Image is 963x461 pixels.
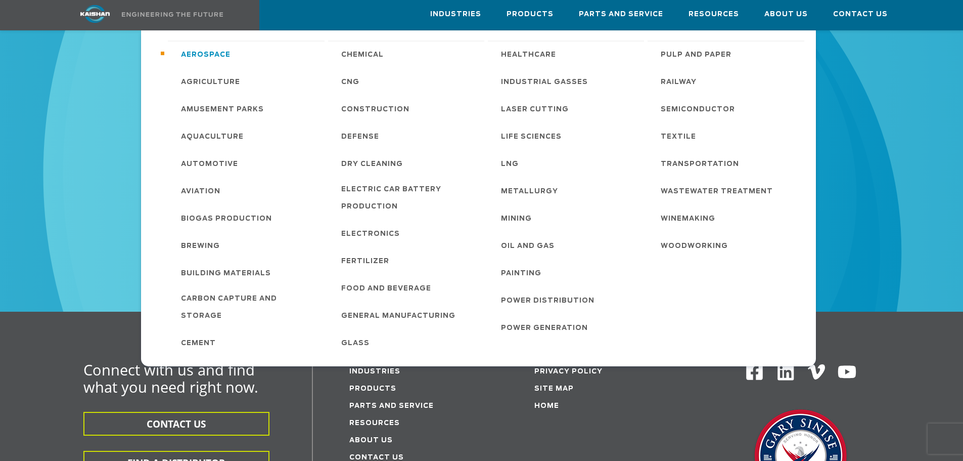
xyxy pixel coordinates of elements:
[534,403,559,409] a: Home
[501,101,569,118] span: Laser Cutting
[171,150,325,177] a: Automotive
[181,335,216,352] span: Cement
[491,40,645,68] a: Healthcare
[331,150,485,177] a: Dry Cleaning
[331,122,485,150] a: Defense
[651,40,804,68] a: Pulp and Paper
[341,308,455,325] span: General Manufacturing
[331,68,485,95] a: CNG
[651,122,804,150] a: Textile
[181,265,271,282] span: Building Materials
[837,362,857,382] img: Youtube
[341,101,409,118] span: Construction
[341,226,400,243] span: Electronics
[331,329,485,356] a: Glass
[661,183,773,200] span: Wastewater Treatment
[501,47,556,64] span: Healthcare
[171,204,325,232] a: Biogas Production
[745,362,764,381] img: Facebook
[349,403,434,409] a: Parts and service
[491,122,645,150] a: Life Sciences
[651,95,804,122] a: Semiconductor
[341,47,384,64] span: Chemical
[661,74,697,91] span: Railway
[491,68,645,95] a: Industrial Gasses
[171,40,325,68] a: Aerospace
[171,122,325,150] a: Aquaculture
[507,1,554,28] a: Products
[341,335,370,352] span: Glass
[181,129,244,146] span: Aquaculture
[491,204,645,232] a: Mining
[349,386,396,392] a: Products
[776,362,796,382] img: Linkedin
[507,9,554,20] span: Products
[534,368,603,375] a: Privacy Policy
[171,286,325,329] a: Carbon Capture and Storage
[491,314,645,341] a: Power Generation
[833,9,888,20] span: Contact Us
[661,101,735,118] span: Semiconductor
[651,177,804,204] a: Wastewater Treatment
[661,129,696,146] span: Textile
[491,95,645,122] a: Laser Cutting
[491,286,645,314] a: Power Distribution
[501,265,541,282] span: Painting
[331,220,485,247] a: Electronics
[349,437,393,444] a: About Us
[661,156,739,173] span: Transportation
[331,302,485,329] a: General Manufacturing
[331,95,485,122] a: Construction
[181,101,264,118] span: Amusement Parks
[833,1,888,28] a: Contact Us
[501,320,588,337] span: Power Generation
[579,1,663,28] a: Parts and Service
[689,1,739,28] a: Resources
[181,74,240,91] span: Agriculture
[689,9,739,20] span: Resources
[181,47,231,64] span: Aerospace
[661,238,728,255] span: Woodworking
[122,12,223,17] img: Engineering the future
[349,454,404,461] a: Contact Us
[430,1,481,28] a: Industries
[171,177,325,204] a: Aviation
[501,129,562,146] span: Life Sciences
[83,360,258,397] span: Connect with us and find what you need right now.
[491,177,645,204] a: Metallurgy
[171,259,325,286] a: Building Materials
[651,150,804,177] a: Transportation
[171,232,325,259] a: Brewing
[491,259,645,286] a: Painting
[501,292,594,310] span: Power Distribution
[181,211,272,228] span: Biogas Production
[430,9,481,20] span: Industries
[331,177,485,220] a: Electric Car Battery Production
[331,247,485,274] a: Fertilizer
[341,156,403,173] span: Dry Cleaning
[651,204,804,232] a: Winemaking
[57,5,133,23] img: kaishan logo
[181,290,314,325] span: Carbon Capture and Storage
[491,232,645,259] a: Oil and Gas
[349,420,400,427] a: Resources
[341,129,379,146] span: Defense
[579,9,663,20] span: Parts and Service
[331,40,485,68] a: Chemical
[341,280,431,298] span: Food and Beverage
[651,68,804,95] a: Railway
[171,329,325,356] a: Cement
[764,1,808,28] a: About Us
[491,150,645,177] a: LNG
[501,211,532,228] span: Mining
[501,74,588,91] span: Industrial Gasses
[341,253,389,270] span: Fertilizer
[83,412,269,436] button: CONTACT US
[181,183,220,200] span: Aviation
[764,9,808,20] span: About Us
[651,232,804,259] a: Woodworking
[349,368,400,375] a: Industries
[181,238,220,255] span: Brewing
[341,74,359,91] span: CNG
[661,47,731,64] span: Pulp and Paper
